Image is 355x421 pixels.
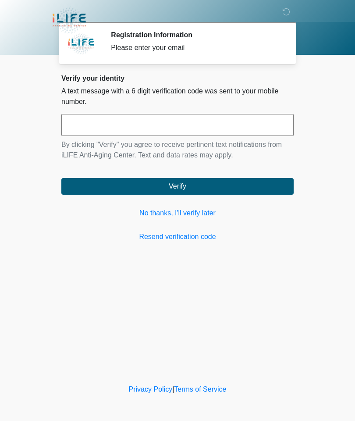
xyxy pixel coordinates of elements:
[61,86,294,107] p: A text message with a 6 digit verification code was sent to your mobile number.
[174,385,226,393] a: Terms of Service
[61,139,294,161] p: By clicking "Verify" you agree to receive pertinent text notifications from iLIFE Anti-Aging Cent...
[68,31,94,57] img: Agent Avatar
[129,385,173,393] a: Privacy Policy
[53,7,86,34] img: iLIFE Anti-Aging Center Logo
[61,208,294,218] a: No thanks, I'll verify later
[61,232,294,242] a: Resend verification code
[111,43,280,53] div: Please enter your email
[61,74,294,82] h2: Verify your identity
[172,385,174,393] a: |
[61,178,294,195] button: Verify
